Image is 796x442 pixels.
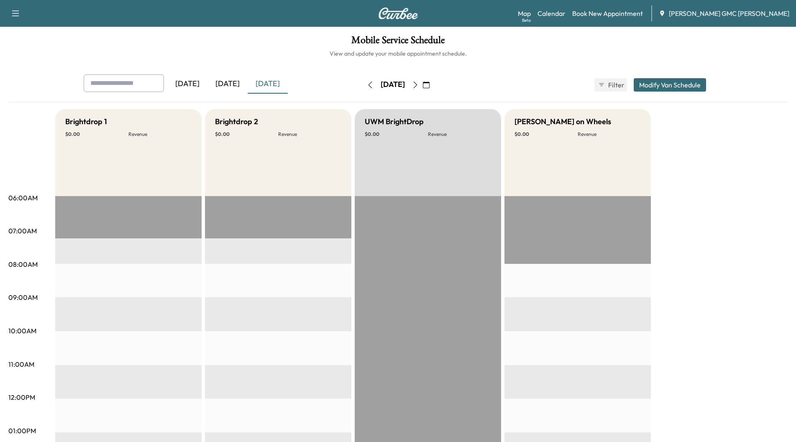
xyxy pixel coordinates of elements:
[8,259,38,269] p: 08:00AM
[522,17,531,23] div: Beta
[167,74,207,94] div: [DATE]
[8,193,38,203] p: 06:00AM
[572,8,643,18] a: Book New Appointment
[378,8,418,19] img: Curbee Logo
[518,8,531,18] a: MapBeta
[128,131,192,138] p: Revenue
[537,8,566,18] a: Calendar
[634,78,706,92] button: Modify Van Schedule
[65,116,107,128] h5: Brightdrop 1
[514,131,578,138] p: $ 0.00
[381,79,405,90] div: [DATE]
[365,116,424,128] h5: UWM BrightDrop
[8,392,35,402] p: 12:00PM
[428,131,491,138] p: Revenue
[514,116,611,128] h5: [PERSON_NAME] on Wheels
[207,74,248,94] div: [DATE]
[248,74,288,94] div: [DATE]
[65,131,128,138] p: $ 0.00
[8,359,34,369] p: 11:00AM
[594,78,627,92] button: Filter
[215,116,258,128] h5: Brightdrop 2
[8,35,788,49] h1: Mobile Service Schedule
[608,80,623,90] span: Filter
[578,131,641,138] p: Revenue
[8,326,36,336] p: 10:00AM
[365,131,428,138] p: $ 0.00
[669,8,789,18] span: [PERSON_NAME] GMC [PERSON_NAME]
[8,292,38,302] p: 09:00AM
[215,131,278,138] p: $ 0.00
[8,426,36,436] p: 01:00PM
[8,226,37,236] p: 07:00AM
[8,49,788,58] h6: View and update your mobile appointment schedule.
[278,131,341,138] p: Revenue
